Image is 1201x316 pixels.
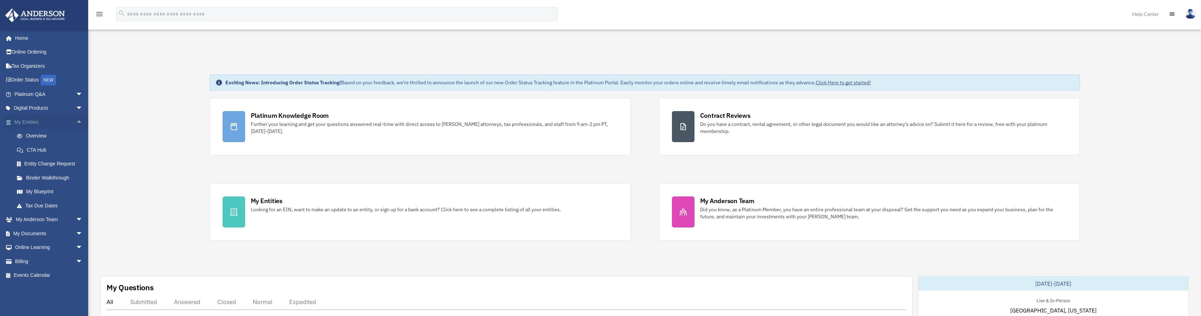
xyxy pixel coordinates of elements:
span: arrow_drop_down [76,254,90,269]
div: Looking for an EIN, want to make an update to an entity, or sign up for a bank account? Click her... [251,206,561,213]
div: Further your learning and get your questions answered real-time with direct access to [PERSON_NAM... [251,121,618,135]
span: arrow_drop_down [76,87,90,102]
a: Billingarrow_drop_down [5,254,93,268]
a: CTA Hub [10,143,93,157]
div: Submitted [130,298,157,305]
i: menu [95,10,104,18]
div: Answered [174,298,200,305]
div: Contract Reviews [700,111,751,120]
div: Live & In-Person [1031,296,1076,304]
a: menu [95,12,104,18]
a: Overview [10,129,93,143]
a: Online Ordering [5,45,93,59]
div: Closed [217,298,236,305]
a: Events Calendar [5,268,93,282]
a: Order StatusNEW [5,73,93,87]
strong: Exciting News: Introducing Order Status Tracking! [225,79,341,86]
a: Online Learningarrow_drop_down [5,241,93,255]
div: Normal [253,298,272,305]
div: Expedited [289,298,316,305]
span: arrow_drop_down [76,241,90,255]
a: Digital Productsarrow_drop_down [5,101,93,115]
span: arrow_drop_up [76,115,90,129]
div: My Entities [251,196,283,205]
div: Based on your feedback, we're thrilled to announce the launch of our new Order Status Tracking fe... [225,79,871,86]
a: Tax Organizers [5,59,93,73]
a: Home [5,31,90,45]
a: Platinum Q&Aarrow_drop_down [5,87,93,101]
span: arrow_drop_down [76,226,90,241]
a: Binder Walkthrough [10,171,93,185]
img: Anderson Advisors Platinum Portal [3,8,67,22]
a: Tax Due Dates [10,199,93,213]
div: My Questions [107,282,154,293]
a: My Blueprint [10,185,93,199]
div: [DATE]-[DATE] [918,276,1188,291]
a: My Entities Looking for an EIN, want to make an update to an entity, or sign up for a bank accoun... [210,183,631,241]
span: arrow_drop_down [76,101,90,116]
a: My Anderson Teamarrow_drop_down [5,213,93,227]
a: My Anderson Team Did you know, as a Platinum Member, you have an entire professional team at your... [659,183,1080,241]
div: Did you know, as a Platinum Member, you have an entire professional team at your disposal? Get th... [700,206,1067,220]
span: arrow_drop_down [76,213,90,227]
a: Entity Change Request [10,157,93,171]
div: All [107,298,113,305]
i: search [118,10,126,17]
div: Do you have a contract, rental agreement, or other legal document you would like an attorney's ad... [700,121,1067,135]
div: My Anderson Team [700,196,754,205]
a: Platinum Knowledge Room Further your learning and get your questions answered real-time with dire... [210,98,631,155]
a: Contract Reviews Do you have a contract, rental agreement, or other legal document you would like... [659,98,1080,155]
a: Click Here to get started! [816,79,871,86]
a: My Entitiesarrow_drop_up [5,115,93,129]
span: [GEOGRAPHIC_DATA], [US_STATE] [1010,306,1097,315]
img: User Pic [1185,9,1196,19]
a: My Documentsarrow_drop_down [5,226,93,241]
div: Platinum Knowledge Room [251,111,329,120]
div: NEW [41,75,56,85]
